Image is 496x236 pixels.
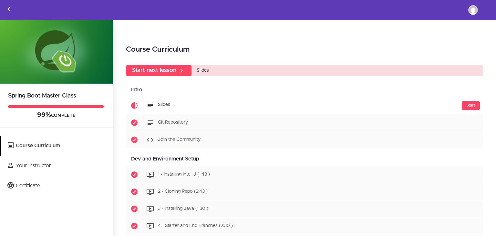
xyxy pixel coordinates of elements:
[1,176,113,196] a: Certificate
[126,65,191,76] a: Start next lesson
[158,103,170,107] span: Slides
[126,152,483,166] div: Dev and Environment Setup
[197,68,209,73] span: Slides
[8,111,105,119] div: COMPLETE
[126,166,483,183] a: Completed item 1 - Installing IntelliJ (1:43 )
[126,218,143,234] span: Completed item
[126,97,483,114] a: Current item Start Slides
[158,138,201,142] span: Join the Community
[126,183,143,200] span: Completed item
[158,190,208,194] span: 2 - Cloning Repo (2:43 )
[37,112,51,118] span: 99%
[462,101,480,110] div: Start
[5,5,13,13] svg: Back to courses
[126,218,483,234] a: Completed item 4 - Starter and End Branches (2:30 )
[126,131,143,148] span: Completed item
[468,5,478,15] img: sunandarwin20171211@gmail.com
[126,83,483,97] div: Intro
[1,136,113,156] a: Course Curriculum
[126,131,483,148] a: Completed item Join the Community
[0,0,18,20] a: Back to courses
[126,114,483,131] a: Completed item Git Repository
[126,183,483,200] a: Completed item 2 - Cloning Repo (2:43 )
[126,200,143,217] span: Completed item
[158,172,210,177] span: 1 - Installing IntelliJ (1:43 )
[158,207,208,211] span: 3 - Installing Java (1:30 )
[126,97,143,114] span: Current item
[1,156,113,176] a: Your Instructor
[126,44,483,55] h2: Course Curriculum
[126,114,143,131] span: Completed item
[126,166,143,183] span: Completed item
[158,224,233,228] span: 4 - Starter and End Branches (2:30 )
[158,120,188,125] span: Git Repository
[126,200,483,217] a: Completed item 3 - Installing Java (1:30 )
